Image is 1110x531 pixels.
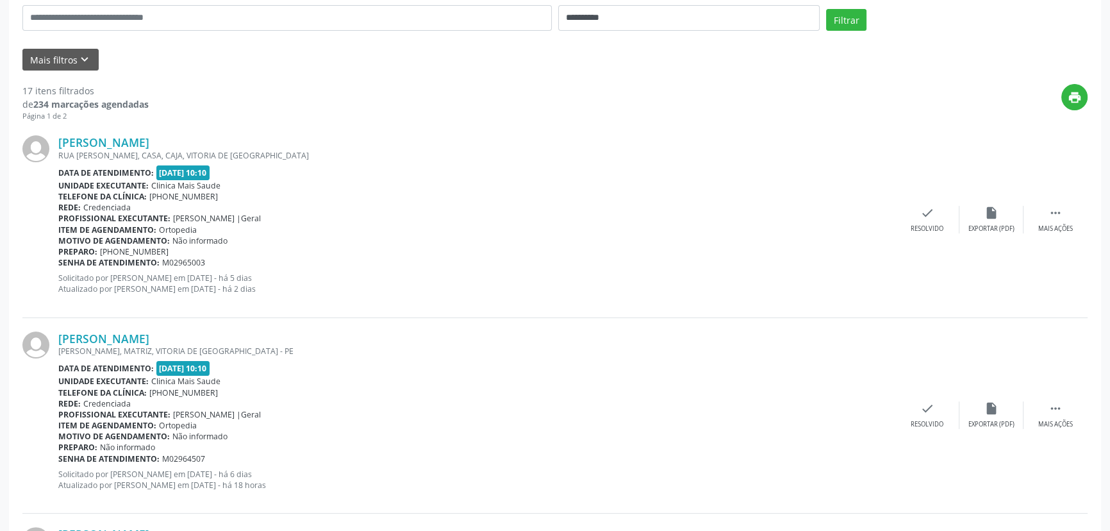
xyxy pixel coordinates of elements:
[156,361,210,376] span: [DATE] 10:10
[151,180,220,191] span: Clinica Mais Saude
[58,191,147,202] b: Telefone da clínica:
[58,346,895,357] div: [PERSON_NAME], MATRIZ, VITORIA DE [GEOGRAPHIC_DATA] - PE
[151,376,220,387] span: Clinica Mais Saude
[58,469,895,491] p: Solicitado por [PERSON_NAME] em [DATE] - há 6 dias Atualizado por [PERSON_NAME] em [DATE] - há 18...
[58,387,147,398] b: Telefone da clínica:
[162,257,205,268] span: M02965003
[58,167,154,178] b: Data de atendimento:
[22,84,149,97] div: 17 itens filtrados
[826,9,866,31] button: Filtrar
[149,191,218,202] span: [PHONE_NUMBER]
[58,246,97,257] b: Preparo:
[968,224,1015,233] div: Exportar (PDF)
[968,420,1015,429] div: Exportar (PDF)
[58,180,149,191] b: Unidade executante:
[58,420,156,431] b: Item de agendamento:
[58,431,170,442] b: Motivo de agendamento:
[22,49,99,71] button: Mais filtroskeyboard_arrow_down
[162,453,205,464] span: M02964507
[920,401,934,416] i: check
[58,135,149,149] a: [PERSON_NAME]
[156,165,210,180] span: [DATE] 10:10
[1068,90,1082,105] i: print
[911,420,943,429] div: Resolvido
[159,224,197,235] span: Ortopedia
[58,332,149,346] a: [PERSON_NAME]
[58,150,895,161] div: RUA [PERSON_NAME], CASA, CAJA, VITORIA DE [GEOGRAPHIC_DATA]
[58,442,97,453] b: Preparo:
[159,420,197,431] span: Ortopedia
[33,98,149,110] strong: 234 marcações agendadas
[149,387,218,398] span: [PHONE_NUMBER]
[1048,401,1063,416] i: 
[58,409,170,420] b: Profissional executante:
[1061,84,1088,110] button: print
[984,401,998,416] i: insert_drive_file
[58,235,170,246] b: Motivo de agendamento:
[1038,224,1073,233] div: Mais ações
[58,273,895,294] p: Solicitado por [PERSON_NAME] em [DATE] - há 5 dias Atualizado por [PERSON_NAME] em [DATE] - há 2 ...
[1048,206,1063,220] i: 
[58,213,170,224] b: Profissional executante:
[100,246,169,257] span: [PHONE_NUMBER]
[173,213,261,224] span: [PERSON_NAME] |Geral
[100,442,155,453] span: Não informado
[58,363,154,374] b: Data de atendimento:
[22,97,149,111] div: de
[78,53,92,67] i: keyboard_arrow_down
[58,257,160,268] b: Senha de atendimento:
[920,206,934,220] i: check
[58,224,156,235] b: Item de agendamento:
[173,409,261,420] span: [PERSON_NAME] |Geral
[58,398,81,409] b: Rede:
[172,235,228,246] span: Não informado
[58,376,149,387] b: Unidade executante:
[22,332,49,358] img: img
[984,206,998,220] i: insert_drive_file
[1038,420,1073,429] div: Mais ações
[22,135,49,162] img: img
[83,202,131,213] span: Credenciada
[58,453,160,464] b: Senha de atendimento:
[172,431,228,442] span: Não informado
[58,202,81,213] b: Rede:
[22,111,149,122] div: Página 1 de 2
[911,224,943,233] div: Resolvido
[83,398,131,409] span: Credenciada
